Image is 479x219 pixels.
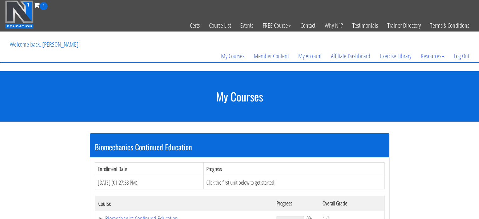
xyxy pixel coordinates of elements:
a: Testimonials [348,10,383,41]
img: n1-education [5,0,34,29]
a: Affiliate Dashboard [326,41,375,71]
th: Progress [204,162,384,176]
a: 0 [34,1,48,9]
a: Contact [296,10,320,41]
td: [DATE] (01:27:38 PM) [95,176,204,189]
a: Trainer Directory [383,10,425,41]
a: Exercise Library [375,41,416,71]
a: Events [236,10,258,41]
th: Enrollment Date [95,162,204,176]
p: Welcome back, [PERSON_NAME]! [5,32,84,57]
span: 0 [40,2,48,10]
th: Course [95,196,273,211]
td: Click the first unit below to get started! [204,176,384,189]
a: Course List [204,10,236,41]
a: Terms & Conditions [425,10,474,41]
a: Resources [416,41,449,71]
a: Why N1? [320,10,348,41]
a: My Courses [216,41,249,71]
th: Overall Grade [319,196,384,211]
th: Progress [273,196,319,211]
a: Member Content [249,41,294,71]
a: My Account [294,41,326,71]
a: FREE Course [258,10,296,41]
h3: Biomechanics Continued Education [95,143,385,151]
a: Certs [185,10,204,41]
a: Log Out [449,41,474,71]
